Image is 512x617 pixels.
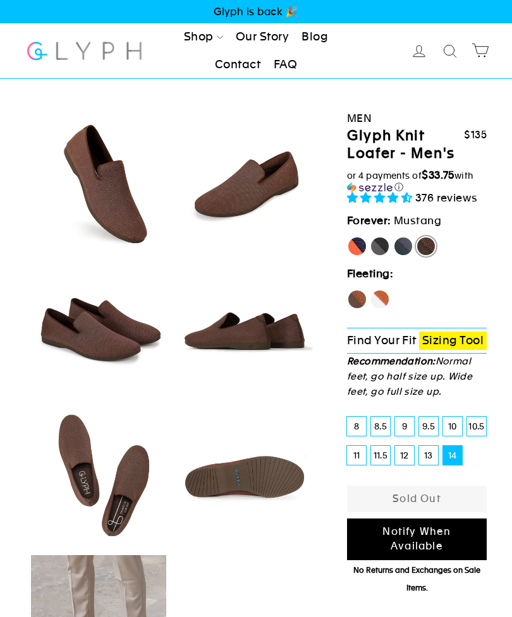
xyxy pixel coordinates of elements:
[25,34,143,68] img: Glyph
[152,23,360,79] ul: Primary
[347,236,367,256] label: [PERSON_NAME]
[347,333,417,347] span: Find Your Fit
[422,169,454,181] span: $33.75
[347,169,487,193] div: or 4 payments of with
[347,356,436,366] strong: Recommendation:
[464,129,487,141] span: $135
[231,23,294,51] a: Our Story
[443,417,462,436] label: 10
[419,417,438,436] label: 9.5
[210,51,265,78] a: Contact
[31,116,166,251] img: Mustang
[31,409,166,544] img: Mustang
[178,116,313,251] img: Mustang
[443,446,462,465] label: 14
[415,191,478,204] span: 376 reviews
[419,446,438,465] label: 13
[296,23,333,51] a: Blog
[347,518,487,560] a: Notify When Available
[370,289,390,309] label: Fox
[394,214,441,227] span: Mustang
[178,409,313,544] img: Mustang
[419,332,487,350] a: Sizing Tool
[395,446,414,465] label: 12
[347,110,487,127] div: Men
[31,262,166,397] img: Mustang
[370,236,390,256] label: Panther
[393,493,441,505] span: Sold Out
[347,354,487,399] p: Normal feet, go half size up. Wide feet, go full size up.
[467,417,486,436] label: 10.5
[371,417,390,436] label: 8.5
[347,182,393,193] img: Sezzle
[347,267,393,280] strong: Fleeting:
[178,262,313,397] img: Mustang
[371,446,390,465] label: 11.5
[416,236,436,256] label: Mustang
[347,417,366,436] label: 8
[347,486,487,513] button: Sold Out
[347,289,367,309] label: Hawk
[347,214,391,227] strong: Forever:
[395,417,414,436] label: 9
[393,236,413,256] label: Rhino
[353,566,480,593] span: No Returns and Exchanges on Sale Items.
[347,191,415,204] span: 4.73 stars
[179,23,228,51] a: Shop
[347,446,366,465] label: 11
[347,169,487,193] div: or 4 payments of$33.75withSezzle Click to learn more about Sezzle
[347,127,464,163] h1: Glyph Knit Loafer - Men's
[269,51,302,78] a: FAQ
